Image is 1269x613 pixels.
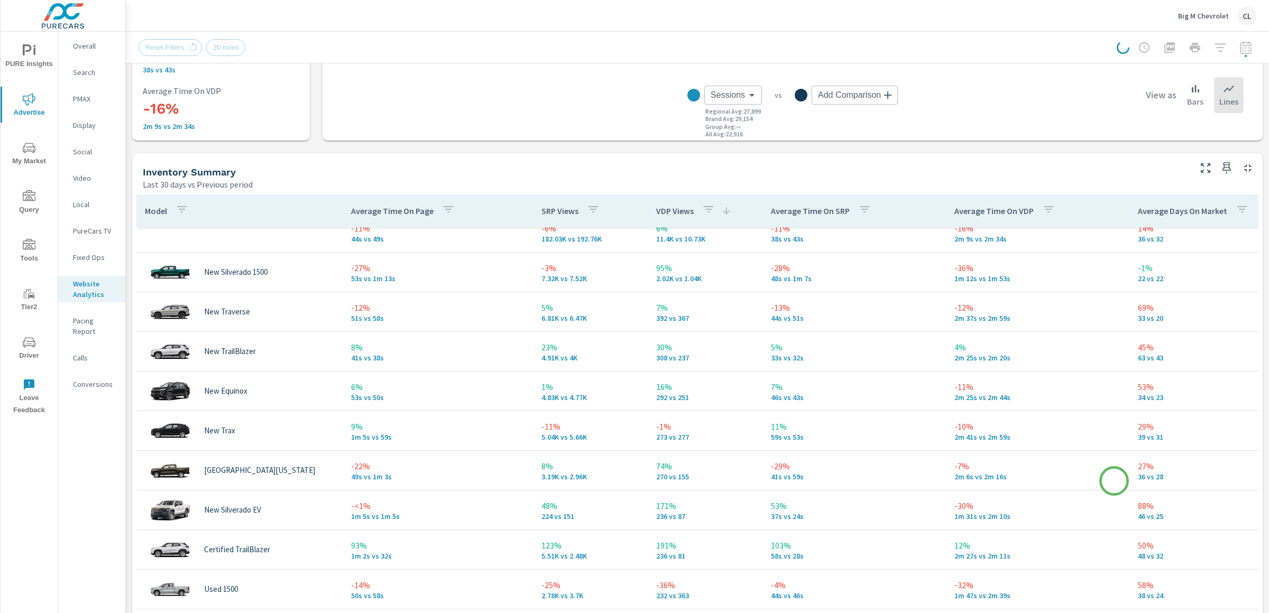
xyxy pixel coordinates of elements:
p: 236 vs 81 [656,552,754,560]
p: 1m 12s vs 1m 53s [954,274,1121,283]
p: 4,826 vs 4,774 [541,393,639,402]
p: 7,322 vs 7,516 [541,274,639,283]
div: Display [58,117,125,133]
p: -29% [771,460,937,472]
p: 37s vs 24s [771,512,937,521]
img: glamour [149,454,191,486]
p: 41s vs 59s [771,472,937,481]
p: 74% [656,460,754,472]
p: Social [73,146,117,157]
p: Lines [1219,95,1238,108]
span: Tier2 [4,287,54,313]
p: New Silverado 1500 [204,267,268,277]
p: Brand Avg : 29,154 [705,115,752,123]
p: 1m 5s vs 59s [351,433,525,441]
button: Make Fullscreen [1197,160,1214,177]
p: Average Time On VDP [143,86,299,96]
p: -4% [771,579,937,591]
p: 5% [771,341,937,354]
p: 51s vs 58s [351,314,525,322]
p: -12% [954,301,1121,314]
img: glamour [149,256,191,288]
div: Calls [58,350,125,366]
p: 7% [771,380,937,393]
span: Sessions [711,90,745,100]
p: -28% [771,262,937,274]
p: 191% [656,539,754,552]
p: 236 vs 87 [656,512,754,521]
p: 41s vs 38s [351,354,525,362]
p: Display [73,120,117,131]
div: nav menu [1,32,58,421]
p: -12% [351,301,525,314]
p: [GEOGRAPHIC_DATA][US_STATE] [204,466,315,475]
p: New TrailBlazer [204,347,256,356]
p: 44s vs 51s [771,314,937,322]
p: 46s vs 43s [771,393,937,402]
p: -3% [541,262,639,274]
p: -30% [954,499,1121,512]
p: 292 vs 251 [656,393,754,402]
p: 103% [771,539,937,552]
p: Last 30 days vs Previous period [143,178,253,191]
p: 59s vs 53s [771,433,937,441]
p: 1m 2s vs 32s [351,552,525,560]
img: glamour [149,494,191,526]
img: glamour [149,336,191,367]
p: 1m 31s vs 2m 10s [954,512,1121,521]
p: 95% [656,262,754,274]
p: 16% [656,380,754,393]
p: -<1% [351,499,525,512]
p: 1m 47s vs 2m 39s [954,591,1121,600]
p: 2m 6s vs 2m 16s [954,472,1121,481]
p: Group Avg : — [705,123,741,131]
p: 2,783 vs 3,701 [541,591,639,600]
span: Leave Feedback [4,378,54,416]
p: 4% [954,341,1121,354]
h3: -16% [143,100,299,118]
p: vs [762,90,795,100]
p: Average Days On Market [1138,206,1227,216]
p: -11% [541,420,639,433]
img: glamour [149,534,191,565]
div: Add Comparison [812,86,898,105]
p: 48s vs 1m 7s [771,274,937,283]
p: -22% [351,460,525,472]
p: New Traverse [204,307,250,317]
div: Fixed Ops [58,249,125,265]
p: -27% [351,262,525,274]
p: Video [73,173,117,183]
p: PMAX [73,94,117,104]
p: 308 vs 237 [656,354,754,362]
p: Website Analytics [73,278,117,300]
p: Local [73,199,117,210]
p: Pacing Report [73,315,117,337]
div: Video [58,170,125,186]
p: 7% [656,301,754,314]
p: 93% [351,539,525,552]
p: New Equinox [204,386,247,396]
div: Conversions [58,376,125,392]
p: Overall [73,41,117,51]
p: 48% [541,499,639,512]
p: -36% [656,579,754,591]
p: Average Time On SRP [771,206,850,216]
p: -32% [954,579,1121,591]
p: Used 1500 [204,584,238,594]
p: -13% [771,301,937,314]
p: Big M Chevrolet [1178,11,1229,21]
span: Tools [4,239,54,265]
p: PureCars TV [73,226,117,236]
span: Add Comparison [818,90,881,100]
img: glamour [149,415,191,447]
p: -36% [954,262,1121,274]
p: 2m 41s vs 2m 59s [954,433,1121,441]
div: Sessions [704,86,762,105]
span: My Market [4,142,54,168]
div: Local [58,197,125,212]
p: 5,511 vs 2,476 [541,552,639,560]
p: Fixed Ops [73,252,117,263]
h5: Inventory Summary [143,166,236,178]
p: 53s vs 50s [351,393,525,402]
p: Conversions [73,379,117,389]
